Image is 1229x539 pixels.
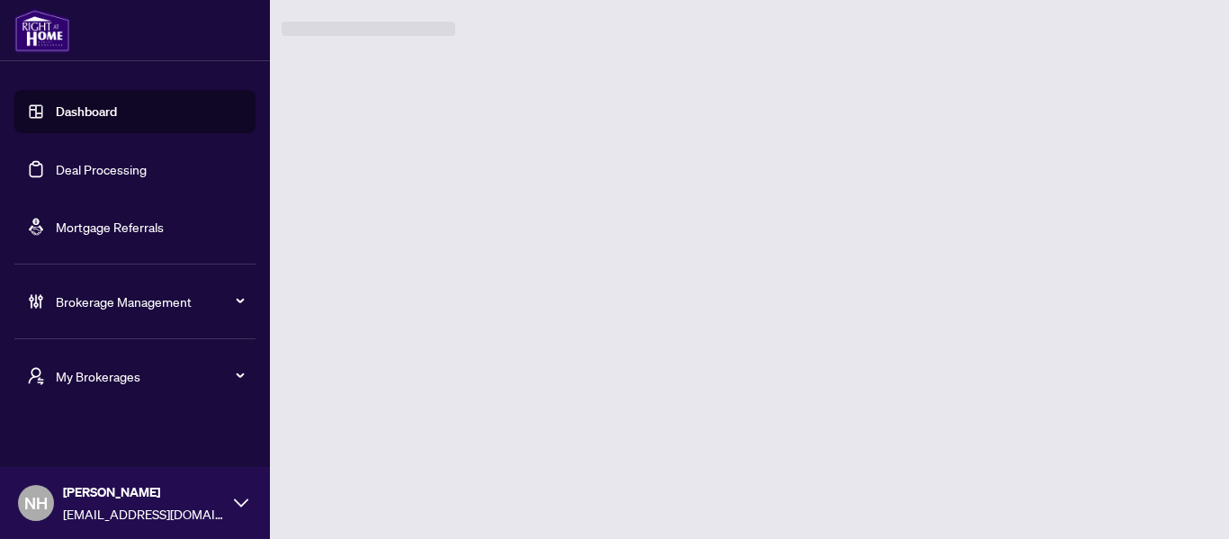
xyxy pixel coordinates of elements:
span: user-switch [27,367,45,385]
img: logo [14,9,70,52]
a: Dashboard [56,103,117,120]
span: My Brokerages [56,366,243,386]
span: NH [24,490,48,516]
a: Deal Processing [56,161,147,177]
span: [PERSON_NAME] [63,482,225,502]
span: Brokerage Management [56,292,243,311]
a: Mortgage Referrals [56,219,164,235]
span: [EMAIL_ADDRESS][DOMAIN_NAME] [63,504,225,524]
